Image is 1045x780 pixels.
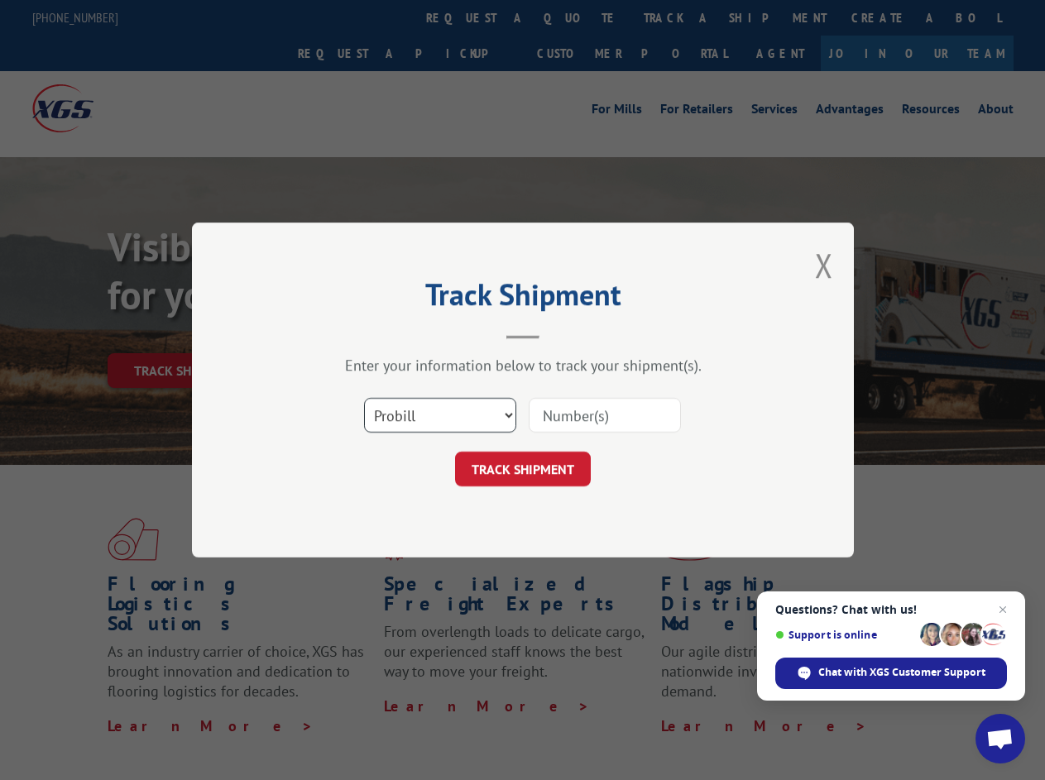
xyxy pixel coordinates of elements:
[455,452,591,486] button: TRACK SHIPMENT
[815,243,833,287] button: Close modal
[275,283,771,314] h2: Track Shipment
[775,629,914,641] span: Support is online
[275,356,771,375] div: Enter your information below to track your shipment(s).
[993,600,1013,620] span: Close chat
[775,603,1007,616] span: Questions? Chat with us!
[775,658,1007,689] div: Chat with XGS Customer Support
[975,714,1025,763] div: Open chat
[818,665,985,680] span: Chat with XGS Customer Support
[529,398,681,433] input: Number(s)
